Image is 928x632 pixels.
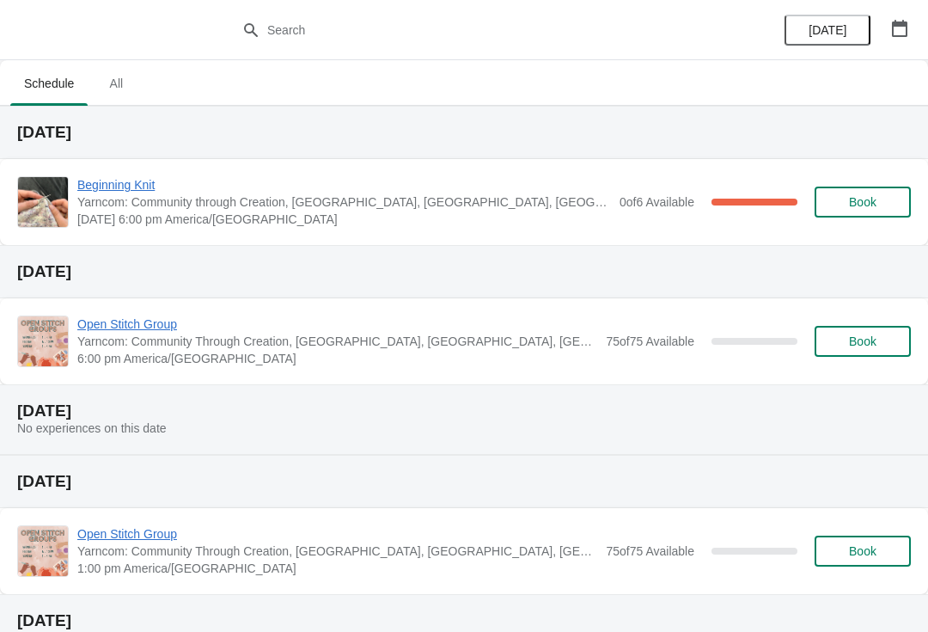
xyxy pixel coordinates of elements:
h2: [DATE] [17,612,911,629]
span: Schedule [10,68,88,99]
span: 1:00 pm America/[GEOGRAPHIC_DATA] [77,560,597,577]
span: Open Stitch Group [77,316,597,333]
span: [DATE] 6:00 pm America/[GEOGRAPHIC_DATA] [77,211,611,228]
h2: [DATE] [17,263,911,280]
img: Open Stitch Group | Yarncom: Community Through Creation, Olive Boulevard, Creve Coeur, MO, USA | ... [18,526,68,576]
span: All [95,68,137,99]
span: Yarncom: Community through Creation, [GEOGRAPHIC_DATA], [GEOGRAPHIC_DATA], [GEOGRAPHIC_DATA] [77,193,611,211]
span: Beginning Knit [77,176,611,193]
span: Yarncom: Community Through Creation, [GEOGRAPHIC_DATA], [GEOGRAPHIC_DATA], [GEOGRAPHIC_DATA] [77,543,597,560]
h2: [DATE] [17,124,911,141]
span: Book [849,544,876,558]
input: Search [266,15,696,46]
span: No experiences on this date [17,421,167,435]
h2: [DATE] [17,473,911,490]
h2: [DATE] [17,402,911,420]
button: Book [815,326,911,357]
img: Beginning Knit | Yarncom: Community through Creation, Olive Boulevard, Creve Coeur, MO, USA | 6:0... [18,177,68,227]
span: 0 of 6 Available [620,195,694,209]
span: Yarncom: Community Through Creation, [GEOGRAPHIC_DATA], [GEOGRAPHIC_DATA], [GEOGRAPHIC_DATA] [77,333,597,350]
button: [DATE] [785,15,870,46]
span: Book [849,334,876,348]
img: Open Stitch Group | Yarncom: Community Through Creation, Olive Boulevard, Creve Coeur, MO, USA | ... [18,316,68,366]
button: Book [815,536,911,567]
button: Book [815,187,911,218]
span: 6:00 pm America/[GEOGRAPHIC_DATA] [77,350,597,367]
span: [DATE] [809,23,846,37]
span: 75 of 75 Available [606,334,694,348]
span: Open Stitch Group [77,525,597,543]
span: 75 of 75 Available [606,544,694,558]
span: Book [849,195,876,209]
